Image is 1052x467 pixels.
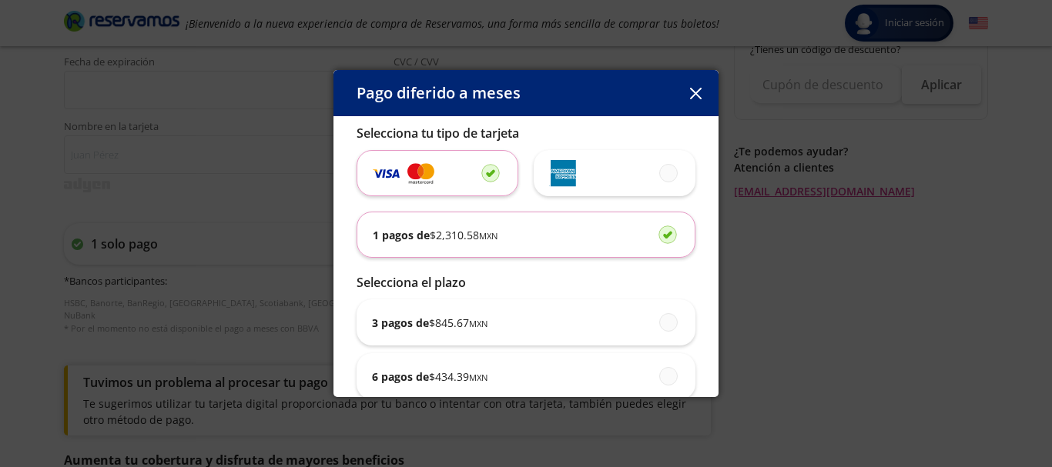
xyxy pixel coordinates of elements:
[407,162,434,186] img: svg+xml;base64,PD94bWwgdmVyc2lvbj0iMS4wIiBlbmNvZGluZz0iVVRGLTgiIHN0YW5kYWxvbmU9Im5vIj8+Cjxzdmcgd2...
[479,230,498,242] small: MXN
[373,165,400,182] img: svg+xml;base64,PD94bWwgdmVyc2lvbj0iMS4wIiBlbmNvZGluZz0iVVRGLTgiIHN0YW5kYWxvbmU9Im5vIj8+Cjxzdmcgd2...
[429,369,487,385] span: $ 434.39
[430,227,498,243] span: $ 2,310.58
[372,369,487,385] p: 6 pagos de
[372,315,487,331] p: 3 pagos de
[357,124,695,142] p: Selecciona tu tipo de tarjeta
[549,160,576,187] img: svg+xml;base64,PD94bWwgdmVyc2lvbj0iMS4wIiBlbmNvZGluZz0iVVRGLTgiIHN0YW5kYWxvbmU9Im5vIj8+Cjxzdmcgd2...
[357,82,521,105] p: Pago diferido a meses
[469,318,487,329] small: MXN
[469,372,487,383] small: MXN
[429,315,487,331] span: $ 845.67
[373,227,498,243] p: 1 pagos de
[357,273,695,292] p: Selecciona el plazo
